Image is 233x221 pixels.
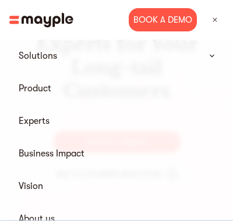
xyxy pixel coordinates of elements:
summary: Solutions [9,44,224,67]
img: mobile menu closer [210,15,220,25]
div: Book A Demo [129,8,197,31]
a: Product [19,81,51,95]
p: Solutions [19,49,57,63]
a: Business Impact [19,147,84,161]
img: mayple-logo [9,13,73,27]
a: Experts [19,114,50,128]
a: Vision [19,179,43,193]
img: arrow [210,54,214,58]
